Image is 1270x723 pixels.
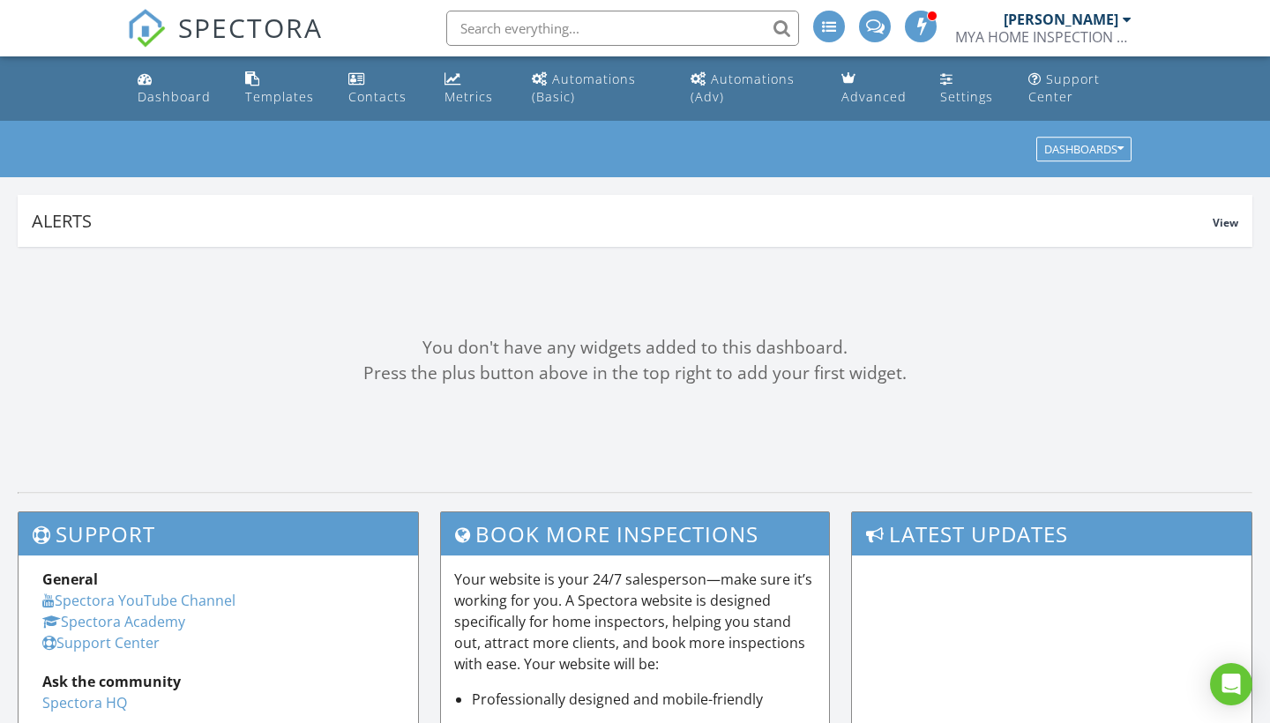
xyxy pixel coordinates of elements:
[684,63,820,114] a: Automations (Advanced)
[42,671,394,692] div: Ask the community
[454,569,817,675] p: Your website is your 24/7 salesperson—make sure it’s working for you. A Spectora website is desig...
[42,693,127,712] a: Spectora HQ
[42,633,160,652] a: Support Center
[834,63,920,114] a: Advanced
[446,11,799,46] input: Search everything...
[178,9,323,46] span: SPECTORA
[532,71,636,105] div: Automations (Basic)
[933,63,1007,114] a: Settings
[19,512,418,555] h3: Support
[1028,71,1100,105] div: Support Center
[1036,138,1132,162] button: Dashboards
[1210,663,1252,705] div: Open Intercom Messenger
[437,63,511,114] a: Metrics
[32,209,1213,233] div: Alerts
[1213,215,1238,230] span: View
[441,512,830,555] h3: Book More Inspections
[940,88,993,105] div: Settings
[525,63,669,114] a: Automations (Basic)
[1044,144,1124,156] div: Dashboards
[472,689,817,710] li: Professionally designed and mobile-friendly
[18,361,1252,386] div: Press the plus button above in the top right to add your first widget.
[127,24,323,61] a: SPECTORA
[245,88,314,105] div: Templates
[1004,11,1118,28] div: [PERSON_NAME]
[127,9,166,48] img: The Best Home Inspection Software - Spectora
[18,335,1252,361] div: You don't have any widgets added to this dashboard.
[841,88,907,105] div: Advanced
[1021,63,1139,114] a: Support Center
[131,63,224,114] a: Dashboard
[444,88,493,105] div: Metrics
[238,63,327,114] a: Templates
[42,612,185,631] a: Spectora Academy
[42,570,98,589] strong: General
[955,28,1132,46] div: MYA HOME INSPECTION LLC
[138,88,211,105] div: Dashboard
[42,591,235,610] a: Spectora YouTube Channel
[348,88,407,105] div: Contacts
[691,71,795,105] div: Automations (Adv)
[852,512,1251,555] h3: Latest Updates
[341,63,423,114] a: Contacts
